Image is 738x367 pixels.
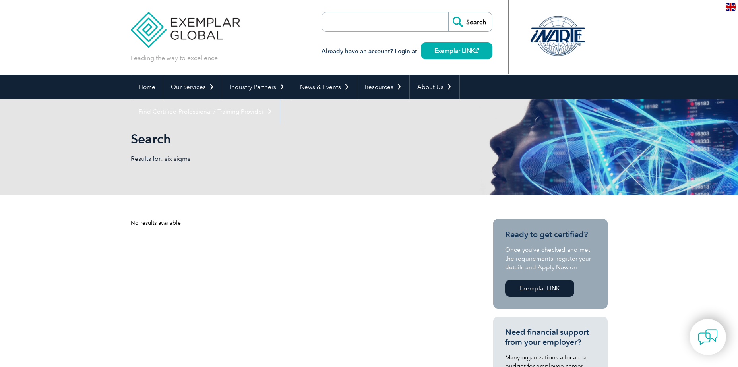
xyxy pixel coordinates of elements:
h1: Search [131,131,436,147]
a: Home [131,75,163,99]
h3: Ready to get certified? [505,230,596,240]
a: Our Services [163,75,222,99]
a: Resources [357,75,409,99]
p: Leading the way to excellence [131,54,218,62]
p: Results for: six sigms [131,155,369,163]
h3: Already have an account? Login at [322,46,492,56]
a: Industry Partners [222,75,292,99]
h3: Need financial support from your employer? [505,327,596,347]
a: About Us [410,75,459,99]
a: News & Events [292,75,357,99]
a: Exemplar LINK [421,42,492,59]
p: Once you’ve checked and met the requirements, register your details and Apply Now on [505,245,596,272]
img: contact-chat.png [698,327,718,347]
a: Exemplar LINK [505,280,574,297]
img: open_square.png [475,48,479,53]
a: Find Certified Professional / Training Provider [131,99,280,124]
input: Search [448,12,492,31]
img: en [726,3,736,11]
div: No results available [131,219,465,227]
